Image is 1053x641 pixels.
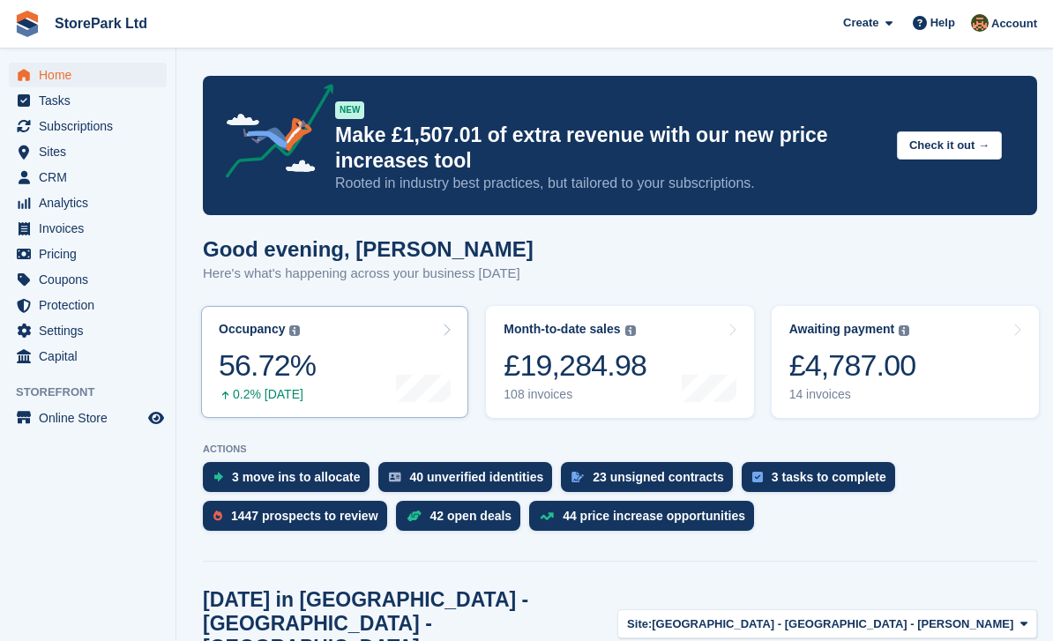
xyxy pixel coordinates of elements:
a: menu [9,88,167,113]
div: Awaiting payment [789,322,895,337]
span: Capital [39,344,145,369]
div: Month-to-date sales [504,322,620,337]
a: menu [9,293,167,317]
img: move_ins_to_allocate_icon-fdf77a2bb77ea45bf5b3d319d69a93e2d87916cf1d5bf7949dd705db3b84f3ca.svg [213,472,223,482]
a: 3 tasks to complete [742,462,904,501]
div: £4,787.00 [789,347,916,384]
a: menu [9,63,167,87]
span: [GEOGRAPHIC_DATA] - [GEOGRAPHIC_DATA] - [PERSON_NAME] [652,615,1013,633]
span: Site: [627,615,652,633]
span: Help [930,14,955,32]
img: prospect-51fa495bee0391a8d652442698ab0144808aea92771e9ea1ae160a38d050c398.svg [213,511,222,521]
div: 108 invoices [504,387,646,402]
button: Site: [GEOGRAPHIC_DATA] - [GEOGRAPHIC_DATA] - [PERSON_NAME] [617,609,1037,638]
div: 44 price increase opportunities [563,509,745,523]
a: menu [9,406,167,430]
img: price_increase_opportunities-93ffe204e8149a01c8c9dc8f82e8f89637d9d84a8eef4429ea346261dce0b2c0.svg [540,512,554,520]
div: 23 unsigned contracts [593,470,724,484]
p: Here's what's happening across your business [DATE] [203,264,534,284]
span: Home [39,63,145,87]
a: 40 unverified identities [378,462,562,501]
a: Month-to-date sales £19,284.98 108 invoices [486,306,753,418]
div: £19,284.98 [504,347,646,384]
img: verify_identity-adf6edd0f0f0b5bbfe63781bf79b02c33cf7c696d77639b501bdc392416b5a36.svg [389,472,401,482]
span: Subscriptions [39,114,145,138]
a: Awaiting payment £4,787.00 14 invoices [772,306,1039,418]
a: StorePark Ltd [48,9,154,38]
a: menu [9,216,167,241]
span: Account [991,15,1037,33]
span: Pricing [39,242,145,266]
a: menu [9,242,167,266]
span: Settings [39,318,145,343]
img: icon-info-grey-7440780725fd019a000dd9b08b2336e03edf1995a4989e88bcd33f0948082b44.svg [625,325,636,336]
img: contract_signature_icon-13c848040528278c33f63329250d36e43548de30e8caae1d1a13099fd9432cc5.svg [571,472,584,482]
img: deal-1b604bf984904fb50ccaf53a9ad4b4a5d6e5aea283cecdc64d6e3604feb123c2.svg [407,510,422,522]
span: CRM [39,165,145,190]
a: menu [9,267,167,292]
a: 44 price increase opportunities [529,501,763,540]
span: Analytics [39,190,145,215]
span: Create [843,14,878,32]
span: Invoices [39,216,145,241]
a: 23 unsigned contracts [561,462,742,501]
img: Mark Butters [971,14,989,32]
div: NEW [335,101,364,119]
a: 42 open deals [396,501,530,540]
span: Tasks [39,88,145,113]
span: Protection [39,293,145,317]
div: 0.2% [DATE] [219,387,316,402]
a: 3 move ins to allocate [203,462,378,501]
div: 40 unverified identities [410,470,544,484]
a: menu [9,318,167,343]
img: task-75834270c22a3079a89374b754ae025e5fb1db73e45f91037f5363f120a921f8.svg [752,472,763,482]
div: 3 tasks to complete [772,470,886,484]
a: Preview store [146,407,167,429]
div: 3 move ins to allocate [232,470,361,484]
span: Coupons [39,267,145,292]
a: menu [9,114,167,138]
div: Occupancy [219,322,285,337]
div: 56.72% [219,347,316,384]
img: price-adjustments-announcement-icon-8257ccfd72463d97f412b2fc003d46551f7dbcb40ab6d574587a9cd5c0d94... [211,84,334,184]
a: menu [9,139,167,164]
h1: Good evening, [PERSON_NAME] [203,237,534,261]
a: menu [9,190,167,215]
div: 1447 prospects to review [231,509,378,523]
span: Online Store [39,406,145,430]
a: menu [9,344,167,369]
p: Make £1,507.01 of extra revenue with our new price increases tool [335,123,883,174]
button: Check it out → [897,131,1002,160]
img: icon-info-grey-7440780725fd019a000dd9b08b2336e03edf1995a4989e88bcd33f0948082b44.svg [289,325,300,336]
span: Sites [39,139,145,164]
img: stora-icon-8386f47178a22dfd0bd8f6a31ec36ba5ce8667c1dd55bd0f319d3a0aa187defe.svg [14,11,41,37]
a: menu [9,165,167,190]
p: Rooted in industry best practices, but tailored to your subscriptions. [335,174,883,193]
div: 14 invoices [789,387,916,402]
p: ACTIONS [203,443,1037,455]
div: 42 open deals [430,509,512,523]
a: Occupancy 56.72% 0.2% [DATE] [201,306,468,418]
a: 1447 prospects to review [203,501,396,540]
span: Storefront [16,384,175,401]
img: icon-info-grey-7440780725fd019a000dd9b08b2336e03edf1995a4989e88bcd33f0948082b44.svg [899,325,909,336]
